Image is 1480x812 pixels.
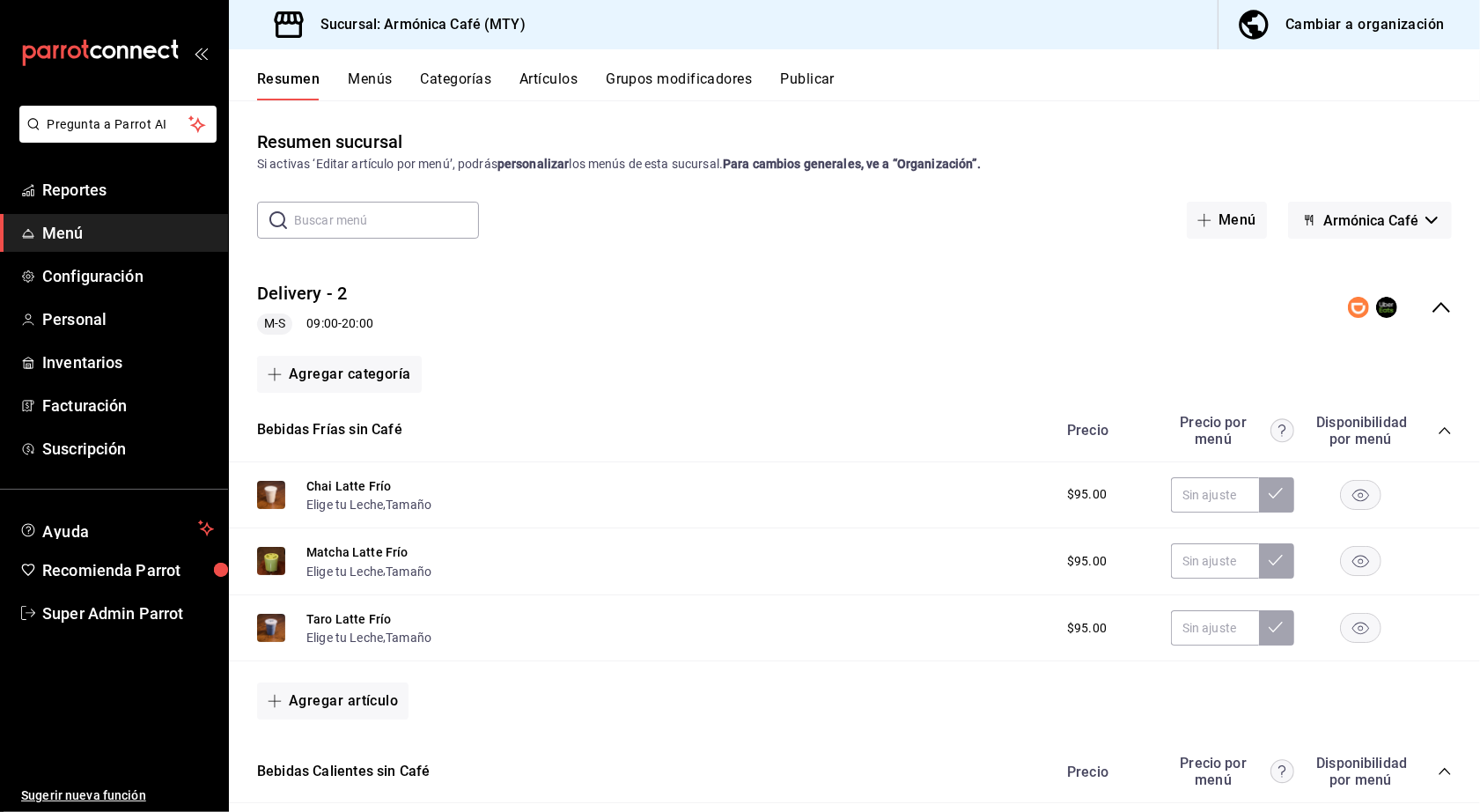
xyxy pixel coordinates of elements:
button: Categorías [421,70,492,100]
button: Publicar [780,70,835,100]
button: Grupos modificadores [606,70,752,100]
span: $95.00 [1067,619,1107,638]
span: Reportes [42,178,214,202]
button: Elige tu Leche [306,563,383,580]
div: , [306,495,431,513]
span: Recomienda Parrot [42,558,214,582]
div: Disponibilidad por menú [1316,414,1404,447]
button: Taro Latte Frío [306,610,391,628]
div: Si activas ‘Editar artículo por menú’, podrás los menús de esta sucursal. [257,155,1452,173]
button: Resumen [257,70,320,100]
span: $95.00 [1067,485,1107,504]
div: , [306,628,431,646]
button: open_drawer_menu [194,46,208,60]
strong: Para cambios generales, ve a “Organización”. [723,157,981,171]
button: Delivery - 2 [257,281,348,306]
button: Elige tu Leche [306,629,383,646]
button: Pregunta a Parrot AI [19,106,217,143]
img: Preview [257,547,285,575]
button: Elige tu Leche [306,496,383,513]
span: Menú [42,221,214,245]
img: Preview [257,614,285,642]
span: Facturación [42,394,214,417]
button: Chai Latte Frío [306,477,391,495]
button: collapse-category-row [1438,764,1452,779]
span: Suscripción [42,437,214,461]
a: Pregunta a Parrot AI [12,128,217,146]
input: Sin ajuste [1171,610,1259,646]
img: Preview [257,481,285,509]
div: Precio por menú [1171,414,1294,447]
button: Agregar artículo [257,683,409,720]
span: Pregunta a Parrot AI [48,115,189,134]
button: Tamaño [386,496,431,513]
span: M-S [257,314,292,333]
div: Precio [1049,422,1162,439]
input: Buscar menú [294,203,479,238]
span: $95.00 [1067,552,1107,571]
h3: Sucursal: Armónica Café (MTY) [306,14,526,35]
button: collapse-category-row [1438,424,1452,438]
span: Ayuda [42,518,191,539]
button: Bebidas Frías sin Café [257,420,402,440]
span: Inventarios [42,351,214,374]
button: Artículos [519,70,578,100]
button: Matcha Latte Frío [306,543,409,561]
button: Tamaño [386,629,431,646]
button: Tamaño [386,563,431,580]
span: Sugerir nueva función [21,786,214,805]
div: navigation tabs [257,70,1480,100]
div: Precio por menú [1171,755,1294,788]
strong: personalizar [497,157,570,171]
div: Cambiar a organización [1285,12,1445,37]
input: Sin ajuste [1171,543,1259,579]
div: Resumen sucursal [257,129,402,155]
span: Super Admin Parrot [42,602,214,625]
div: collapse-menu-row [229,267,1480,349]
button: Agregar categoría [257,356,422,393]
button: Menús [348,70,392,100]
div: Disponibilidad por menú [1316,755,1404,788]
button: Menú [1187,202,1267,239]
input: Sin ajuste [1171,477,1259,513]
button: Bebidas Calientes sin Café [257,762,430,782]
span: Personal [42,307,214,331]
button: Armónica Café [1288,202,1452,239]
span: Armónica Café [1323,212,1418,229]
div: 09:00 - 20:00 [257,314,373,335]
div: Precio [1049,764,1162,780]
span: Configuración [42,264,214,288]
div: , [306,561,431,579]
